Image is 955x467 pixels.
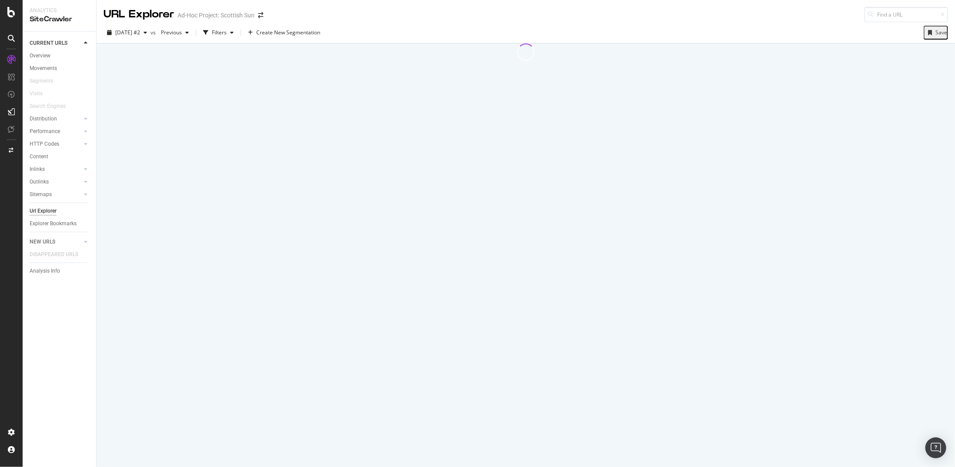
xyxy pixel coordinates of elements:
[30,177,81,187] a: Outlinks
[157,29,182,36] span: Previous
[30,14,89,24] div: SiteCrawler
[104,7,174,22] div: URL Explorer
[178,11,255,20] div: Ad-Hoc Project: Scottish Sun
[30,127,81,136] a: Performance
[935,29,947,36] div: Save
[30,51,50,60] div: Overview
[30,140,59,149] div: HTTP Codes
[212,29,227,36] div: Filters
[30,177,49,187] div: Outlinks
[30,77,53,86] div: Segments
[258,12,263,18] div: arrow-right-arrow-left
[30,39,81,48] a: CURRENT URLS
[30,114,81,123] a: Distribution
[925,437,946,458] div: Open Intercom Messenger
[30,250,87,259] a: DISAPPEARED URLS
[30,7,89,14] div: Analytics
[30,64,90,73] a: Movements
[30,64,57,73] div: Movements
[30,219,77,228] div: Explorer Bookmarks
[30,190,81,199] a: Sitemaps
[30,102,66,111] div: Search Engines
[30,114,57,123] div: Distribution
[115,29,140,36] span: 2025 Aug. 8th #2
[30,89,43,98] div: Visits
[30,267,90,276] a: Analysis Info
[30,165,81,174] a: Inlinks
[104,26,151,40] button: [DATE] #2
[30,77,62,86] a: Segments
[30,51,90,60] a: Overview
[30,207,57,216] div: Url Explorer
[30,102,74,111] a: Search Engines
[865,7,948,22] input: Find a URL
[200,26,237,40] button: Filters
[151,29,157,36] span: vs
[30,250,78,259] div: DISAPPEARED URLS
[30,165,45,174] div: Inlinks
[30,267,60,276] div: Analysis Info
[30,152,48,161] div: Content
[30,207,90,216] a: Url Explorer
[30,89,51,98] a: Visits
[30,152,90,161] a: Content
[30,39,67,48] div: CURRENT URLS
[924,26,948,40] button: Save
[245,26,324,40] button: Create New Segmentation
[30,219,90,228] a: Explorer Bookmarks
[30,237,55,247] div: NEW URLS
[30,237,81,247] a: NEW URLS
[157,26,192,40] button: Previous
[30,140,81,149] a: HTTP Codes
[256,29,320,36] span: Create New Segmentation
[30,190,52,199] div: Sitemaps
[30,127,60,136] div: Performance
